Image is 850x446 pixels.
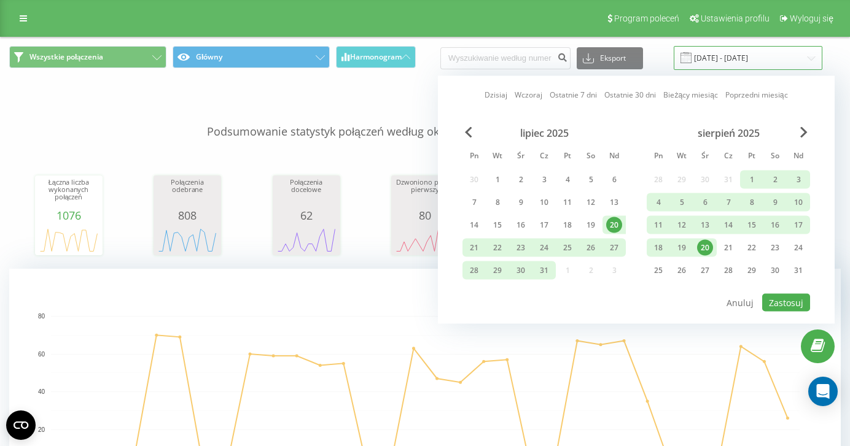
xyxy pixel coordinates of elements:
[717,193,740,212] div: czw 7 sie 2025
[38,221,99,258] div: A chart.
[556,216,579,234] div: pt 18 lip 2025
[536,263,552,279] div: 31
[787,239,810,257] div: ndz 24 sie 2025
[766,148,784,166] abbr: sobota
[513,263,529,279] div: 30
[157,221,218,258] div: A chart.
[489,263,505,279] div: 29
[462,239,486,257] div: pon 21 lip 2025
[744,240,760,256] div: 22
[670,239,693,257] div: wt 19 sie 2025
[579,239,602,257] div: sob 26 lip 2025
[583,240,599,256] div: 26
[790,240,806,256] div: 24
[488,148,507,166] abbr: wtorek
[697,263,713,279] div: 27
[486,193,509,212] div: wt 8 lip 2025
[532,216,556,234] div: czw 17 lip 2025
[649,148,668,166] abbr: poniedziałek
[38,388,45,395] text: 40
[486,261,509,280] div: wt 29 lip 2025
[767,217,783,233] div: 16
[462,216,486,234] div: pon 14 lip 2025
[394,209,456,221] div: 80
[763,239,787,257] div: sob 23 sie 2025
[787,261,810,280] div: ndz 31 sie 2025
[466,217,482,233] div: 14
[787,216,810,234] div: ndz 17 sie 2025
[513,194,529,210] div: 9
[763,193,787,212] div: sob 9 sie 2025
[486,171,509,189] div: wt 1 lip 2025
[465,127,472,138] span: Previous Month
[38,209,99,221] div: 1076
[701,13,770,23] span: Ustawienia profilu
[763,216,787,234] div: sob 16 sie 2025
[740,239,763,257] div: pt 22 sie 2025
[606,172,622,188] div: 6
[602,193,626,212] div: ndz 13 lip 2025
[462,193,486,212] div: pon 7 lip 2025
[535,148,553,166] abbr: czwartek
[157,209,218,221] div: 808
[579,171,602,189] div: sob 5 lip 2025
[650,217,666,233] div: 11
[767,194,783,210] div: 9
[697,217,713,233] div: 13
[532,171,556,189] div: czw 3 lip 2025
[486,216,509,234] div: wt 15 lip 2025
[583,194,599,210] div: 12
[465,148,483,166] abbr: poniedziałek
[394,221,456,258] div: A chart.
[579,216,602,234] div: sob 19 lip 2025
[717,261,740,280] div: czw 28 sie 2025
[720,263,736,279] div: 28
[606,194,622,210] div: 13
[489,172,505,188] div: 1
[536,240,552,256] div: 24
[350,53,402,61] span: Harmonogram
[509,239,532,257] div: śr 23 lip 2025
[674,217,690,233] div: 12
[602,239,626,257] div: ndz 27 lip 2025
[560,172,575,188] div: 4
[489,194,505,210] div: 8
[743,148,761,166] abbr: piątek
[744,217,760,233] div: 15
[647,261,670,280] div: pon 25 sie 2025
[38,426,45,433] text: 20
[790,13,833,23] span: Wyloguj się
[38,179,99,209] div: Łączna liczba wykonanych połączeń
[466,240,482,256] div: 21
[509,193,532,212] div: śr 9 lip 2025
[583,172,599,188] div: 5
[550,89,597,101] a: Ostatnie 7 dni
[602,216,626,234] div: ndz 20 lip 2025
[173,46,330,68] button: Główny
[720,194,736,210] div: 7
[602,171,626,189] div: ndz 6 lip 2025
[462,261,486,280] div: pon 28 lip 2025
[556,171,579,189] div: pt 4 lip 2025
[394,179,456,209] div: Dzwoniono po raz pierwszy
[673,148,691,166] abbr: wtorek
[697,240,713,256] div: 20
[767,240,783,256] div: 23
[674,240,690,256] div: 19
[650,194,666,210] div: 4
[719,148,738,166] abbr: czwartek
[650,240,666,256] div: 18
[744,263,760,279] div: 29
[276,221,337,258] div: A chart.
[790,172,806,188] div: 3
[697,194,713,210] div: 6
[787,193,810,212] div: ndz 10 sie 2025
[515,89,542,101] a: Wczoraj
[512,148,530,166] abbr: środa
[693,239,717,257] div: śr 20 sie 2025
[536,172,552,188] div: 3
[790,263,806,279] div: 31
[38,351,45,358] text: 60
[670,261,693,280] div: wt 26 sie 2025
[744,172,760,188] div: 1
